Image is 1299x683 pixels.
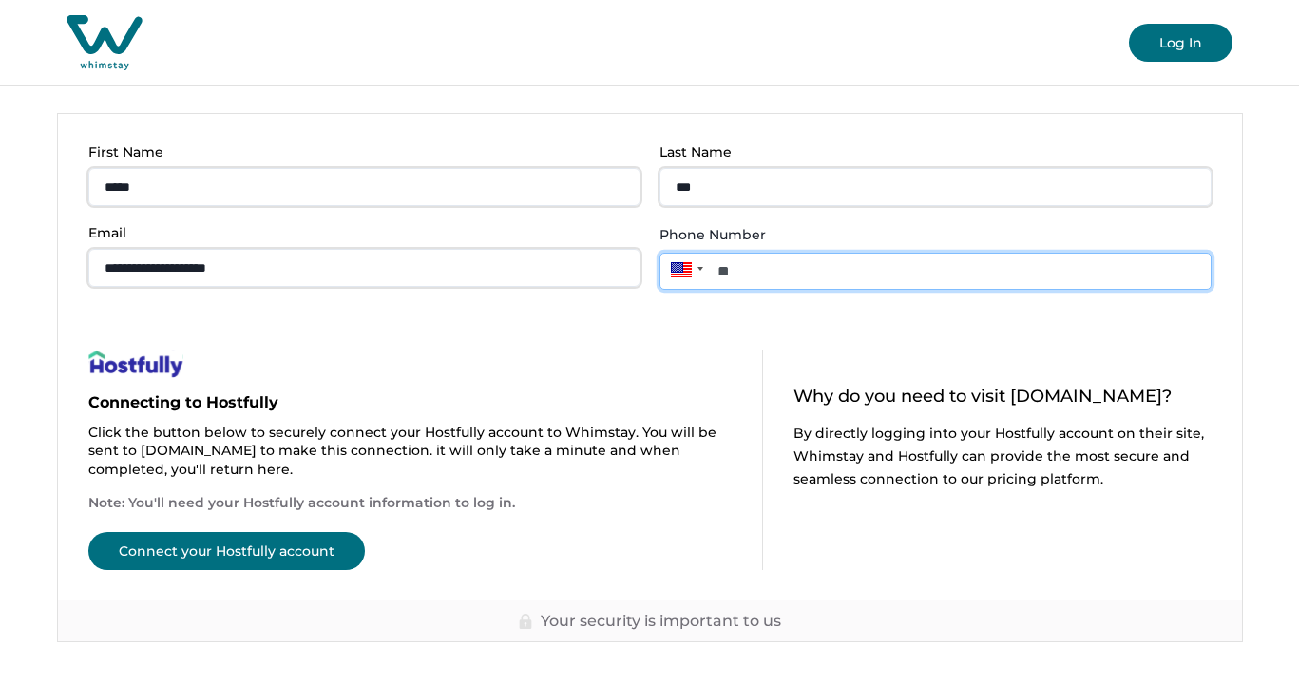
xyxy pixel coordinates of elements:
p: Connecting to Hostfully [88,393,732,412]
p: Your security is important to us [541,612,781,631]
img: Whimstay Host [67,15,143,70]
button: Log In [1129,24,1232,62]
div: United States: + 1 [659,253,709,286]
button: Connect your Hostfully account [88,532,365,570]
p: By directly logging into your Hostfully account on their site, Whimstay and Hostfully can provide... [793,422,1212,490]
label: Phone Number [659,225,1200,245]
p: Last Name [659,144,1200,161]
p: Click the button below to securely connect your Hostfully account to Whimstay. You will be sent t... [88,424,732,480]
img: help-page-image [88,350,183,378]
p: First Name [88,144,629,161]
p: Note: You'll need your Hostfully account information to log in. [88,494,732,513]
p: Email [88,225,629,241]
p: Why do you need to visit [DOMAIN_NAME]? [793,388,1212,407]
